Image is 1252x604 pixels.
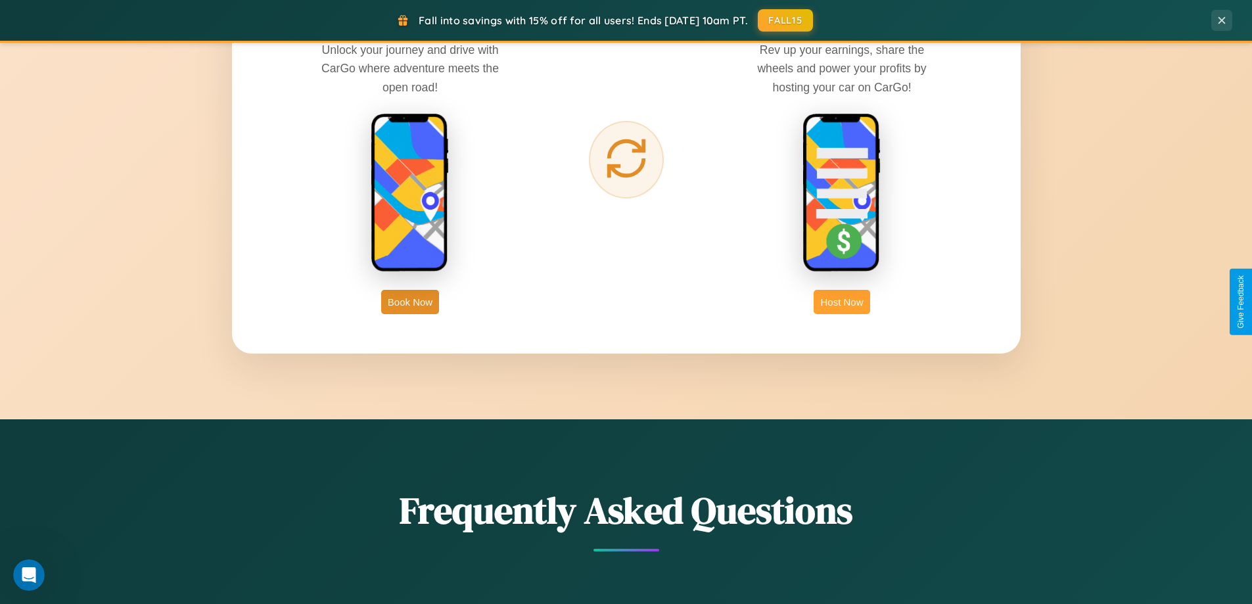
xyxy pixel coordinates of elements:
p: Unlock your journey and drive with CarGo where adventure meets the open road! [312,41,509,96]
iframe: Intercom live chat [13,559,45,591]
button: Host Now [814,290,869,314]
div: Give Feedback [1236,275,1245,329]
img: rent phone [371,113,450,273]
button: FALL15 [758,9,813,32]
h2: Frequently Asked Questions [232,485,1021,536]
img: host phone [802,113,881,273]
span: Fall into savings with 15% off for all users! Ends [DATE] 10am PT. [419,14,748,27]
button: Book Now [381,290,439,314]
p: Rev up your earnings, share the wheels and power your profits by hosting your car on CarGo! [743,41,940,96]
